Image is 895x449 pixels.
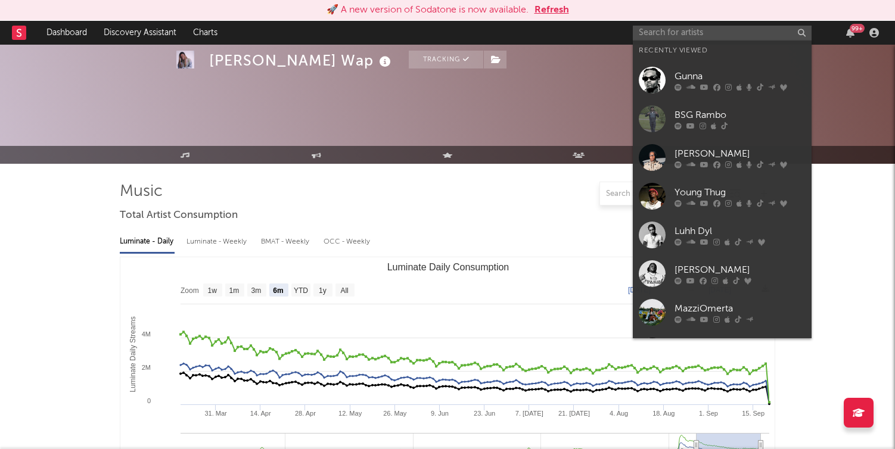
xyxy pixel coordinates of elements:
[209,51,394,70] div: [PERSON_NAME] Wap
[273,286,283,295] text: 6m
[639,43,806,58] div: Recently Viewed
[534,3,569,17] button: Refresh
[675,147,806,161] div: [PERSON_NAME]
[294,286,308,295] text: YTD
[120,208,238,223] span: Total Artist Consumption
[185,21,226,45] a: Charts
[204,410,227,417] text: 31. Mar
[338,410,362,417] text: 12. May
[147,397,151,404] text: 0
[187,232,249,252] div: Luminate - Weekly
[633,332,812,370] a: [US_STATE] 700
[675,70,806,84] div: Gunna
[383,410,407,417] text: 26. May
[129,316,137,392] text: Luminate Daily Streams
[652,410,675,417] text: 18. Aug
[850,24,865,33] div: 99 +
[142,364,151,371] text: 2M
[675,224,806,239] div: Luhh Dyl
[675,186,806,200] div: Young Thug
[324,232,371,252] div: OCC - Weekly
[181,286,199,295] text: Zoom
[327,3,529,17] div: 🚀 A new version of Sodatone is now available.
[846,28,854,38] button: 99+
[633,26,812,40] input: Search for artists
[142,330,151,338] text: 4M
[229,286,240,295] text: 1m
[633,138,812,177] a: [PERSON_NAME]
[742,410,765,417] text: 15. Sep
[261,232,312,252] div: BMAT - Weekly
[675,108,806,123] div: BSG Rambo
[633,61,812,99] a: Gunna
[95,21,185,45] a: Discovery Assistant
[431,410,449,417] text: 9. Jun
[250,410,271,417] text: 14. Apr
[409,51,483,68] button: Tracking
[387,262,509,272] text: Luminate Daily Consumption
[295,410,316,417] text: 28. Apr
[675,263,806,277] div: [PERSON_NAME]
[558,410,590,417] text: 21. [DATE]
[319,286,327,295] text: 1y
[633,177,812,216] a: Young Thug
[610,410,628,417] text: 4. Aug
[340,286,348,295] text: All
[38,21,95,45] a: Dashboard
[633,99,812,138] a: BSG Rambo
[675,302,806,316] div: MazziOmerta
[208,286,217,295] text: 1w
[633,254,812,293] a: [PERSON_NAME]
[600,189,726,199] input: Search by song name or URL
[474,410,495,417] text: 23. Jun
[120,232,175,252] div: Luminate - Daily
[633,293,812,332] a: MazziOmerta
[633,216,812,254] a: Luhh Dyl
[251,286,262,295] text: 3m
[515,410,543,417] text: 7. [DATE]
[628,286,651,294] text: [DATE]
[699,410,718,417] text: 1. Sep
